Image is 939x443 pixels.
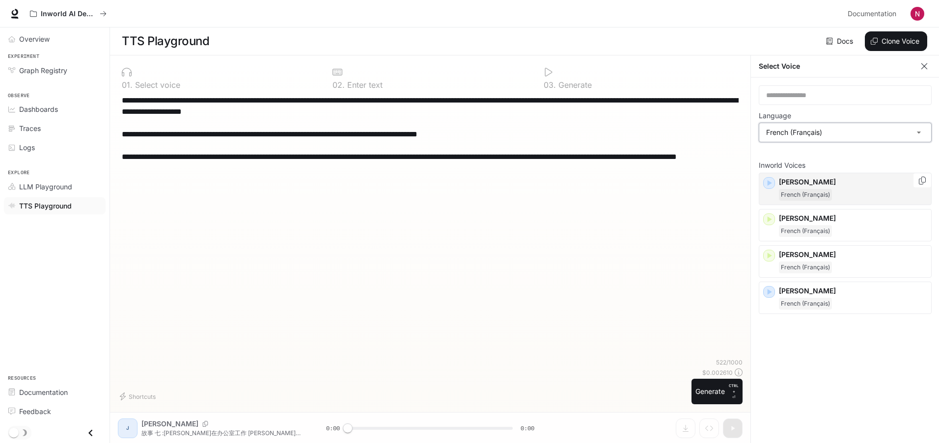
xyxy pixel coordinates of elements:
p: 522 / 1000 [716,358,743,366]
p: ⏎ [729,383,739,400]
span: French (Français) [779,298,832,310]
button: User avatar [908,4,927,24]
p: Language [759,112,791,119]
button: Clone Voice [865,31,927,51]
span: Logs [19,142,35,153]
p: Generate [556,81,592,89]
a: LLM Playground [4,178,106,195]
span: Dark mode toggle [9,427,19,438]
p: 0 3 . [544,81,556,89]
p: Select voice [133,81,180,89]
span: Documentation [19,387,68,397]
button: GenerateCTRL +⏎ [691,379,743,404]
span: French (Français) [779,225,832,237]
button: Copy Voice ID [917,177,927,184]
p: [PERSON_NAME] [779,250,927,260]
span: Overview [19,34,50,44]
p: [PERSON_NAME] [779,213,927,223]
h1: TTS Playground [122,31,209,51]
button: Close drawer [80,423,102,443]
button: Shortcuts [118,389,160,404]
span: French (Français) [779,261,832,273]
button: All workspaces [26,4,111,24]
p: Enter text [345,81,383,89]
a: Feedback [4,403,106,420]
span: Documentation [848,8,896,20]
p: [PERSON_NAME] [779,286,927,296]
div: French (Français) [759,123,931,142]
p: [PERSON_NAME] [779,177,927,187]
a: Overview [4,30,106,48]
span: TTS Playground [19,201,72,211]
span: Dashboards [19,104,58,114]
a: Documentation [844,4,904,24]
a: Logs [4,139,106,156]
a: Docs [824,31,857,51]
span: Feedback [19,406,51,417]
p: Inworld Voices [759,162,932,169]
span: French (Français) [779,189,832,201]
a: TTS Playground [4,197,106,214]
span: LLM Playground [19,182,72,192]
p: CTRL + [729,383,739,394]
p: 0 1 . [122,81,133,89]
a: Documentation [4,384,106,401]
p: $ 0.002610 [702,368,733,377]
img: User avatar [911,7,924,21]
p: 0 2 . [332,81,345,89]
p: Inworld AI Demos [41,10,96,18]
a: Dashboards [4,101,106,118]
a: Traces [4,120,106,137]
span: Traces [19,123,41,133]
a: Graph Registry [4,62,106,79]
span: Graph Registry [19,65,67,76]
